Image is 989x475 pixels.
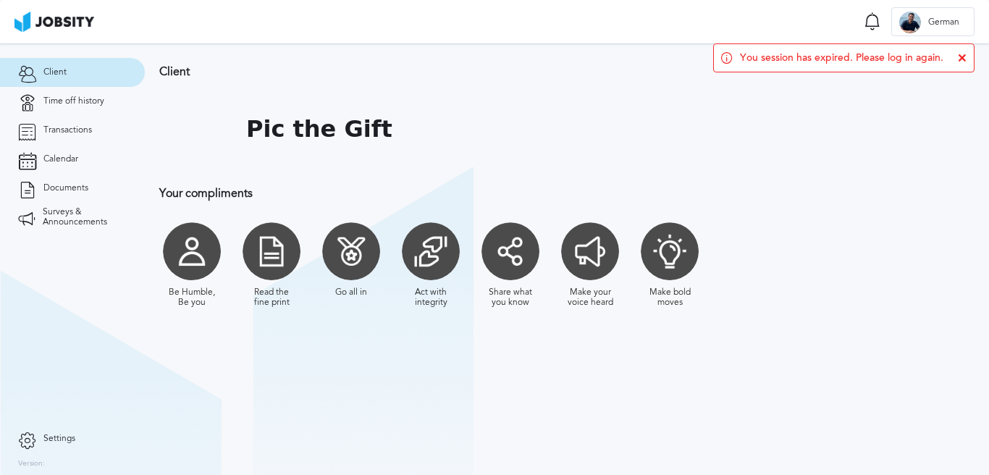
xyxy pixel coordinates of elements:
div: Go all in [335,287,367,298]
span: German [921,17,967,28]
img: ab4bad089aa723f57921c736e9817d99.png [14,12,94,32]
button: GGerman [891,7,975,36]
h3: Client [159,65,945,78]
span: Transactions [43,125,92,135]
div: Make bold moves [644,287,695,308]
div: Make your voice heard [565,287,615,308]
span: Time off history [43,96,104,106]
div: G [899,12,921,33]
label: Version: [18,460,45,468]
div: Read the fine print [246,287,297,308]
h3: Your compliments [159,187,945,200]
div: Be Humble, Be you [167,287,217,308]
div: Act with integrity [405,287,456,308]
span: Surveys & Announcements [43,207,127,227]
div: Share what you know [485,287,536,308]
span: Documents [43,183,88,193]
h1: Pic the Gift [246,116,392,143]
span: Settings [43,434,75,444]
span: Calendar [43,154,78,164]
span: Client [43,67,67,77]
span: You session has expired. Please log in again. [740,52,943,64]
